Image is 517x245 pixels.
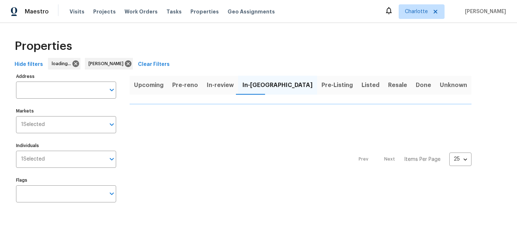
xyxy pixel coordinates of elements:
span: Maestro [25,8,49,15]
span: Projects [93,8,116,15]
span: Done [416,80,431,90]
label: Flags [16,178,116,182]
span: 1 Selected [21,156,45,162]
span: Pre-Listing [321,80,353,90]
span: In-review [207,80,234,90]
span: Work Orders [125,8,158,15]
span: Properties [190,8,219,15]
span: Upcoming [134,80,163,90]
span: loading... [52,60,74,67]
span: Charlotte [405,8,428,15]
label: Markets [16,109,116,113]
label: Address [16,74,116,79]
button: Open [107,85,117,95]
span: Clear Filters [138,60,170,69]
span: Geo Assignments [228,8,275,15]
span: Visits [70,8,84,15]
p: Items Per Page [404,156,441,163]
span: Properties [15,43,72,50]
span: Unknown [440,80,467,90]
span: Hide filters [15,60,43,69]
span: Tasks [166,9,182,14]
button: Hide filters [12,58,46,71]
span: [PERSON_NAME] [462,8,506,15]
span: Pre-reno [172,80,198,90]
div: [PERSON_NAME] [85,58,133,70]
span: Listed [362,80,379,90]
span: [PERSON_NAME] [88,60,126,67]
span: Resale [388,80,407,90]
div: 25 [449,150,471,169]
div: loading... [48,58,80,70]
span: In-[GEOGRAPHIC_DATA] [242,80,313,90]
button: Open [107,154,117,164]
button: Clear Filters [135,58,173,71]
nav: Pagination Navigation [352,109,471,210]
button: Open [107,119,117,130]
span: 1 Selected [21,122,45,128]
button: Open [107,189,117,199]
label: Individuals [16,143,116,148]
